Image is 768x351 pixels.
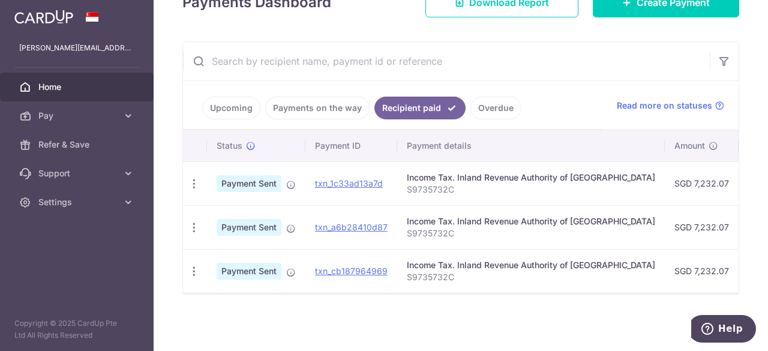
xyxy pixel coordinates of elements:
[38,139,118,151] span: Refer & Save
[14,10,73,24] img: CardUp
[202,97,260,119] a: Upcoming
[407,215,655,227] div: Income Tax. Inland Revenue Authority of [GEOGRAPHIC_DATA]
[674,140,705,152] span: Amount
[691,315,756,345] iframe: Opens a widget where you can find more information
[407,259,655,271] div: Income Tax. Inland Revenue Authority of [GEOGRAPHIC_DATA]
[315,266,388,276] a: txn_cb187964969
[19,42,134,54] p: [PERSON_NAME][EMAIL_ADDRESS][DOMAIN_NAME]
[617,100,724,112] a: Read more on statuses
[265,97,370,119] a: Payments on the way
[217,140,242,152] span: Status
[397,130,665,161] th: Payment details
[217,263,281,280] span: Payment Sent
[315,222,388,232] a: txn_a6b28410d87
[305,130,397,161] th: Payment ID
[217,219,281,236] span: Payment Sent
[665,249,739,293] td: SGD 7,232.07
[38,110,118,122] span: Pay
[38,81,118,93] span: Home
[315,178,383,188] a: txn_1c33ad13a7d
[407,227,655,239] p: S9735732C
[665,161,739,205] td: SGD 7,232.07
[38,196,118,208] span: Settings
[183,42,710,80] input: Search by recipient name, payment id or reference
[665,205,739,249] td: SGD 7,232.07
[374,97,466,119] a: Recipient paid
[38,167,118,179] span: Support
[407,184,655,196] p: S9735732C
[407,271,655,283] p: S9735732C
[617,100,712,112] span: Read more on statuses
[217,175,281,192] span: Payment Sent
[407,172,655,184] div: Income Tax. Inland Revenue Authority of [GEOGRAPHIC_DATA]
[470,97,521,119] a: Overdue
